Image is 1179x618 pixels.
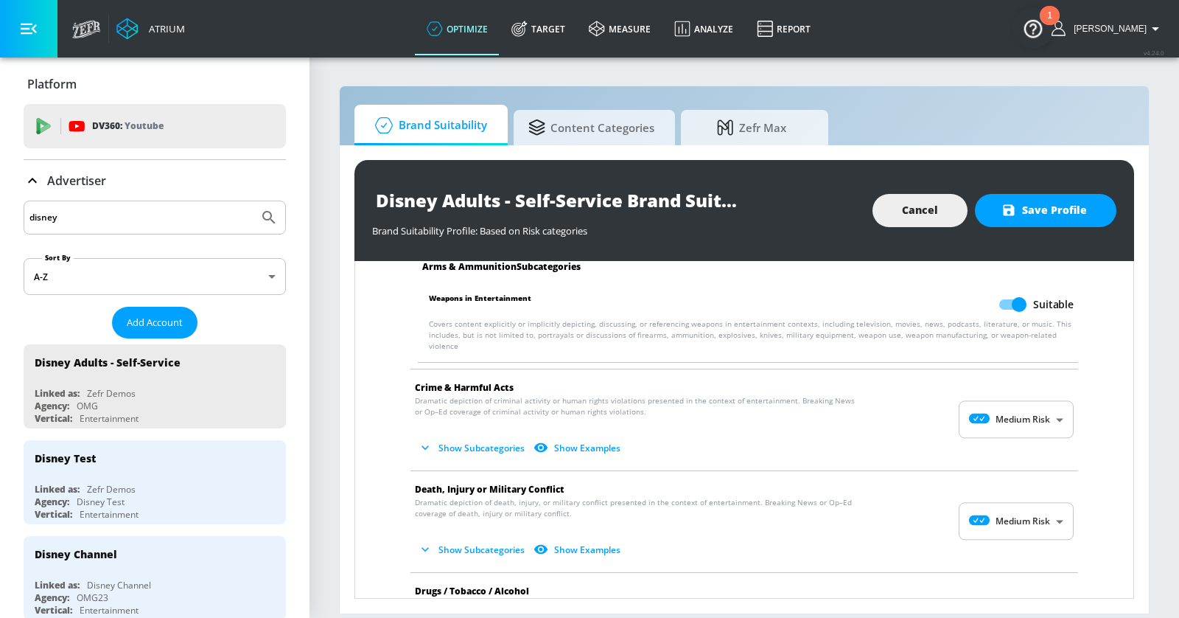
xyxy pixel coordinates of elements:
div: Linked as: [35,579,80,591]
button: Show Examples [531,538,626,562]
div: Linked as: [35,483,80,496]
a: optimize [415,2,500,55]
div: OMG [77,400,98,412]
a: Analyze [662,2,745,55]
button: Cancel [872,194,968,227]
button: Show Subcategories [415,436,531,460]
span: login as: casey.cohen@zefr.com [1068,24,1147,34]
p: Platform [27,76,77,92]
span: Death, Injury or Military Conflict [415,483,564,496]
div: Arms & Ammunition Subcategories [410,261,1085,273]
button: Show Examples [531,436,626,460]
span: Brand Suitability [369,108,487,143]
p: Medium Risk [996,413,1050,426]
a: Report [745,2,822,55]
span: Save Profile [1004,201,1087,220]
input: Search by name [29,208,253,227]
span: Dramatic depiction of death, injury, or military conflict presented in the context of entertainme... [415,497,859,519]
div: Platform [24,63,286,105]
label: Sort By [42,253,74,263]
div: OMG23 [77,591,108,604]
div: Disney Adults - Self-ServiceLinked as:Zefr DemosAgency:OMGVertical:Entertainment [24,344,286,428]
span: Zefr Max [696,110,808,145]
div: Advertiser [24,160,286,201]
a: Target [500,2,577,55]
button: Open Resource Center, 1 new notification [1012,7,1054,49]
a: Atrium [116,18,185,40]
button: Add Account [112,307,197,338]
div: Vertical: [35,604,72,617]
a: measure [577,2,662,55]
div: Agency: [35,591,69,604]
div: Vertical: [35,508,72,521]
div: Disney Channel [35,547,117,561]
div: Vertical: [35,412,72,425]
div: Entertainment [80,604,139,617]
div: Brand Suitability Profile: Based on Risk categories [372,217,858,237]
div: Zefr Demos [87,387,136,400]
button: Save Profile [975,194,1116,227]
div: Agency: [35,400,69,412]
span: Crime & Harmful Acts [415,381,514,394]
p: Advertiser [47,173,106,189]
span: Suitable [1033,297,1074,312]
p: Youtube [125,118,164,133]
div: 1 [1047,15,1052,35]
span: Cancel [902,201,938,220]
span: Weapons in Entertainment [429,291,531,319]
button: Show Subcategories [415,538,531,562]
div: Disney TestLinked as:Zefr DemosAgency:Disney TestVertical:Entertainment [24,440,286,524]
button: Submit Search [253,201,285,234]
span: Content Categories [528,110,654,145]
div: A-Z [24,258,286,295]
div: Disney Test [77,496,125,508]
button: [PERSON_NAME] [1052,20,1164,38]
div: Agency: [35,496,69,508]
p: Covers content explicitly or implicitly depicting, discussing, or referencing weapons in entertai... [429,319,1074,352]
div: Disney Adults - Self-Service [35,355,181,369]
div: Zefr Demos [87,483,136,496]
div: Disney Test [35,451,96,465]
span: Drugs / Tobacco / Alcohol [415,585,529,597]
span: Dramatic depiction of criminal activity or human rights violations presented in the context of en... [415,395,859,417]
div: Atrium [143,22,185,35]
span: Add Account [127,314,183,331]
p: Medium Risk [996,515,1050,528]
p: DV360: [92,118,164,134]
span: v 4.24.0 [1144,49,1164,57]
div: Entertainment [80,508,139,521]
div: Disney Channel [87,579,151,591]
div: Entertainment [80,412,139,425]
div: DV360: Youtube [24,104,286,148]
div: Linked as: [35,387,80,400]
